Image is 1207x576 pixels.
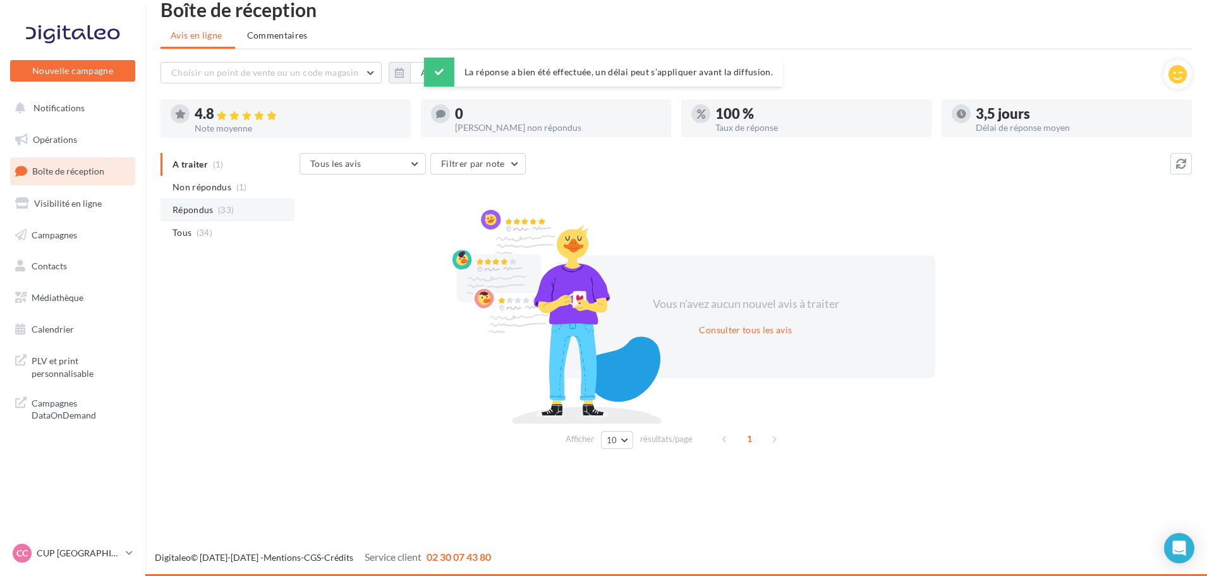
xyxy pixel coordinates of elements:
[33,134,77,145] span: Opérations
[8,157,138,185] a: Boîte de réception
[694,322,797,338] button: Consulter tous les avis
[637,296,854,312] div: Vous n'avez aucun nouvel avis à traiter
[37,547,121,560] p: CUP [GEOGRAPHIC_DATA]
[324,552,353,563] a: Crédits
[1164,533,1194,563] div: Open Intercom Messenger
[8,389,138,427] a: Campagnes DataOnDemand
[310,158,361,169] span: Tous les avis
[739,429,760,449] span: 1
[247,29,308,42] span: Commentaires
[410,62,465,83] button: Au total
[389,62,465,83] button: Au total
[236,182,247,192] span: (1)
[8,285,138,311] a: Médiathèque
[304,552,321,563] a: CGS
[173,226,191,239] span: Tous
[715,123,921,132] div: Taux de réponse
[32,229,77,240] span: Campagnes
[607,435,617,445] span: 10
[8,95,133,121] button: Notifications
[427,551,491,563] span: 02 30 07 43 80
[8,222,138,248] a: Campagnes
[8,347,138,384] a: PLV et print personnalisable
[566,433,594,445] span: Afficher
[16,547,28,560] span: CC
[195,124,401,133] div: Note moyenne
[32,260,67,271] span: Contacts
[161,62,382,83] button: Choisir un point de vente ou un code magasin
[455,123,661,132] div: [PERSON_NAME] non répondus
[365,551,422,563] span: Service client
[300,153,426,175] button: Tous les avis
[8,253,138,279] a: Contacts
[264,552,301,563] a: Mentions
[715,107,921,121] div: 100 %
[430,153,526,175] button: Filtrer par note
[197,228,212,238] span: (34)
[10,541,135,565] a: CC CUP [GEOGRAPHIC_DATA]
[32,395,130,422] span: Campagnes DataOnDemand
[8,190,138,217] a: Visibilité en ligne
[601,431,633,449] button: 10
[173,181,231,193] span: Non répondus
[195,107,401,121] div: 4.8
[218,205,234,215] span: (33)
[976,123,1182,132] div: Délai de réponse moyen
[10,60,135,82] button: Nouvelle campagne
[173,204,214,216] span: Répondus
[155,552,491,563] span: © [DATE]-[DATE] - - -
[32,324,74,334] span: Calendrier
[455,107,661,121] div: 0
[424,58,783,87] div: La réponse a bien été effectuée, un délai peut s’appliquer avant la diffusion.
[34,198,102,209] span: Visibilité en ligne
[33,102,85,113] span: Notifications
[976,107,1182,121] div: 3,5 jours
[640,433,693,445] span: résultats/page
[32,292,83,303] span: Médiathèque
[32,352,130,379] span: PLV et print personnalisable
[171,67,358,78] span: Choisir un point de vente ou un code magasin
[8,126,138,153] a: Opérations
[155,552,191,563] a: Digitaleo
[32,166,104,176] span: Boîte de réception
[8,316,138,343] a: Calendrier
